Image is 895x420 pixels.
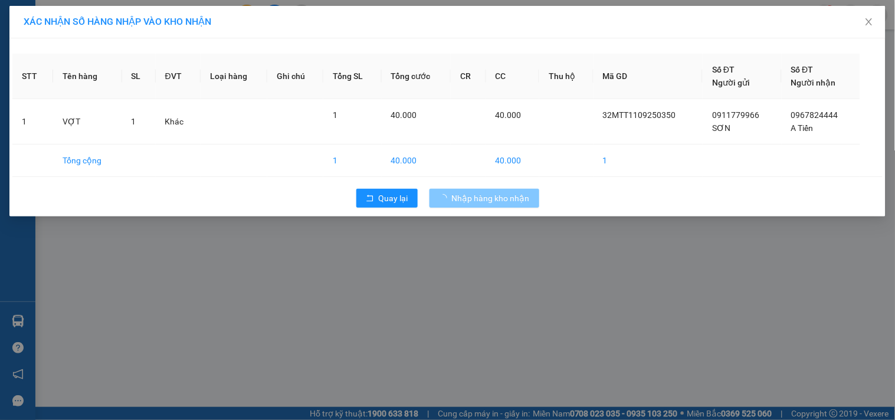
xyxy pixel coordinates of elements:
[323,54,382,99] th: Tổng SL
[12,54,53,99] th: STT
[333,110,337,120] span: 1
[712,110,759,120] span: 0911779966
[156,99,201,145] td: Khác
[712,123,730,133] span: SƠN
[122,54,156,99] th: SL
[356,189,418,208] button: rollbackQuay lại
[486,145,539,177] td: 40.000
[267,54,323,99] th: Ghi chú
[594,145,703,177] td: 1
[712,65,735,74] span: Số ĐT
[539,54,594,99] th: Thu hộ
[366,194,374,204] span: rollback
[452,192,530,205] span: Nhập hàng kho nhận
[156,54,201,99] th: ĐVT
[853,6,886,39] button: Close
[791,78,836,87] span: Người nhận
[53,54,122,99] th: Tên hàng
[791,65,814,74] span: Số ĐT
[439,194,452,202] span: loading
[391,110,417,120] span: 40.000
[382,54,451,99] th: Tổng cước
[53,145,122,177] td: Tổng cộng
[791,123,814,133] span: A Tiến
[201,54,267,99] th: Loại hàng
[430,189,539,208] button: Nhập hàng kho nhận
[53,99,122,145] td: VỢT
[12,99,53,145] td: 1
[791,110,838,120] span: 0967824444
[24,16,211,27] span: XÁC NHẬN SỐ HÀNG NHẬP VÀO KHO NHẬN
[864,17,874,27] span: close
[712,78,750,87] span: Người gửi
[132,117,136,126] span: 1
[496,110,522,120] span: 40.000
[451,54,486,99] th: CR
[382,145,451,177] td: 40.000
[486,54,539,99] th: CC
[379,192,408,205] span: Quay lại
[594,54,703,99] th: Mã GD
[323,145,382,177] td: 1
[603,110,676,120] span: 32MTT1109250350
